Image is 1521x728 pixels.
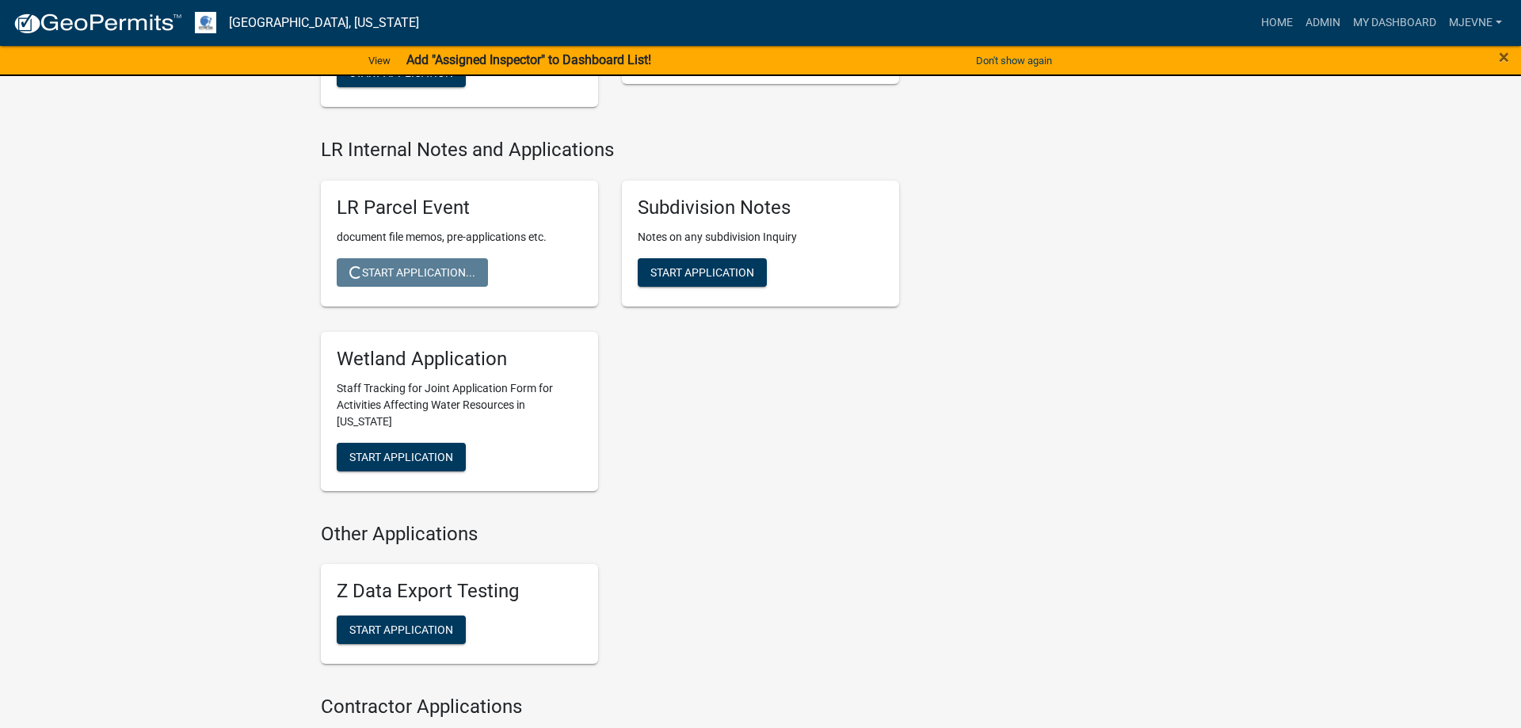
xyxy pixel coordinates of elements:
[1347,8,1443,38] a: My Dashboard
[195,12,216,33] img: Otter Tail County, Minnesota
[321,523,899,677] wm-workflow-list-section: Other Applications
[337,196,582,219] h5: LR Parcel Event
[337,229,582,246] p: document file memos, pre-applications etc.
[362,48,397,74] a: View
[349,623,453,636] span: Start Application
[1499,48,1509,67] button: Close
[1499,46,1509,68] span: ×
[1255,8,1299,38] a: Home
[337,348,582,371] h5: Wetland Application
[970,48,1058,74] button: Don't show again
[321,523,899,546] h4: Other Applications
[337,258,488,287] button: Start Application...
[321,696,899,718] h4: Contractor Applications
[337,616,466,644] button: Start Application
[406,52,651,67] strong: Add "Assigned Inspector" to Dashboard List!
[1299,8,1347,38] a: Admin
[650,265,754,278] span: Start Application
[321,139,899,162] h4: LR Internal Notes and Applications
[349,450,453,463] span: Start Application
[638,229,883,246] p: Notes on any subdivision Inquiry
[337,580,582,603] h5: Z Data Export Testing
[337,443,466,471] button: Start Application
[638,258,767,287] button: Start Application
[349,67,453,79] span: Start Application
[337,380,582,430] p: Staff Tracking for Joint Application Form for Activities Affecting Water Resources in [US_STATE]
[1443,8,1508,38] a: MJevne
[349,265,475,278] span: Start Application...
[638,196,883,219] h5: Subdivision Notes
[229,10,419,36] a: [GEOGRAPHIC_DATA], [US_STATE]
